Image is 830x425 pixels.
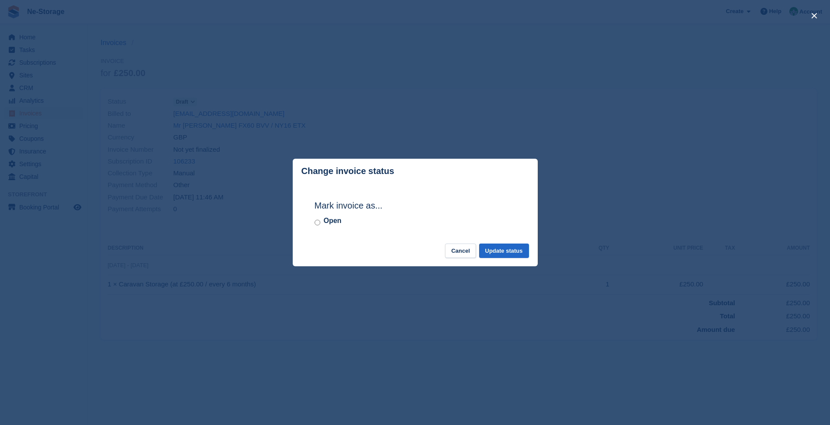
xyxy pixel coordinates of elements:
[445,244,476,258] button: Cancel
[479,244,529,258] button: Update status
[807,9,821,23] button: close
[324,216,342,226] label: Open
[315,199,516,212] h2: Mark invoice as...
[301,166,394,176] p: Change invoice status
